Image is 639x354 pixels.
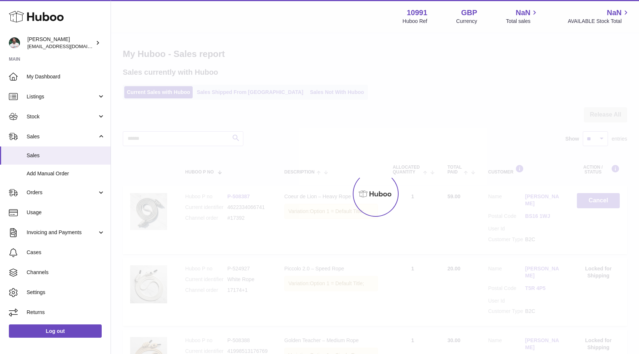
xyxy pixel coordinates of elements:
[27,229,97,236] span: Invoicing and Payments
[607,8,622,18] span: NaN
[27,189,97,196] span: Orders
[27,249,105,256] span: Cases
[27,269,105,276] span: Channels
[456,18,477,25] div: Currency
[9,324,102,338] a: Log out
[515,8,530,18] span: NaN
[407,8,427,18] strong: 10991
[27,209,105,216] span: Usage
[27,289,105,296] span: Settings
[27,73,105,80] span: My Dashboard
[568,8,630,25] a: NaN AVAILABLE Stock Total
[27,170,105,177] span: Add Manual Order
[568,18,630,25] span: AVAILABLE Stock Total
[461,8,477,18] strong: GBP
[27,152,105,159] span: Sales
[27,133,97,140] span: Sales
[27,113,97,120] span: Stock
[27,309,105,316] span: Returns
[27,43,109,49] span: [EMAIL_ADDRESS][DOMAIN_NAME]
[9,37,20,48] img: timshieff@gmail.com
[403,18,427,25] div: Huboo Ref
[506,18,539,25] span: Total sales
[27,93,97,100] span: Listings
[27,36,94,50] div: [PERSON_NAME]
[506,8,539,25] a: NaN Total sales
